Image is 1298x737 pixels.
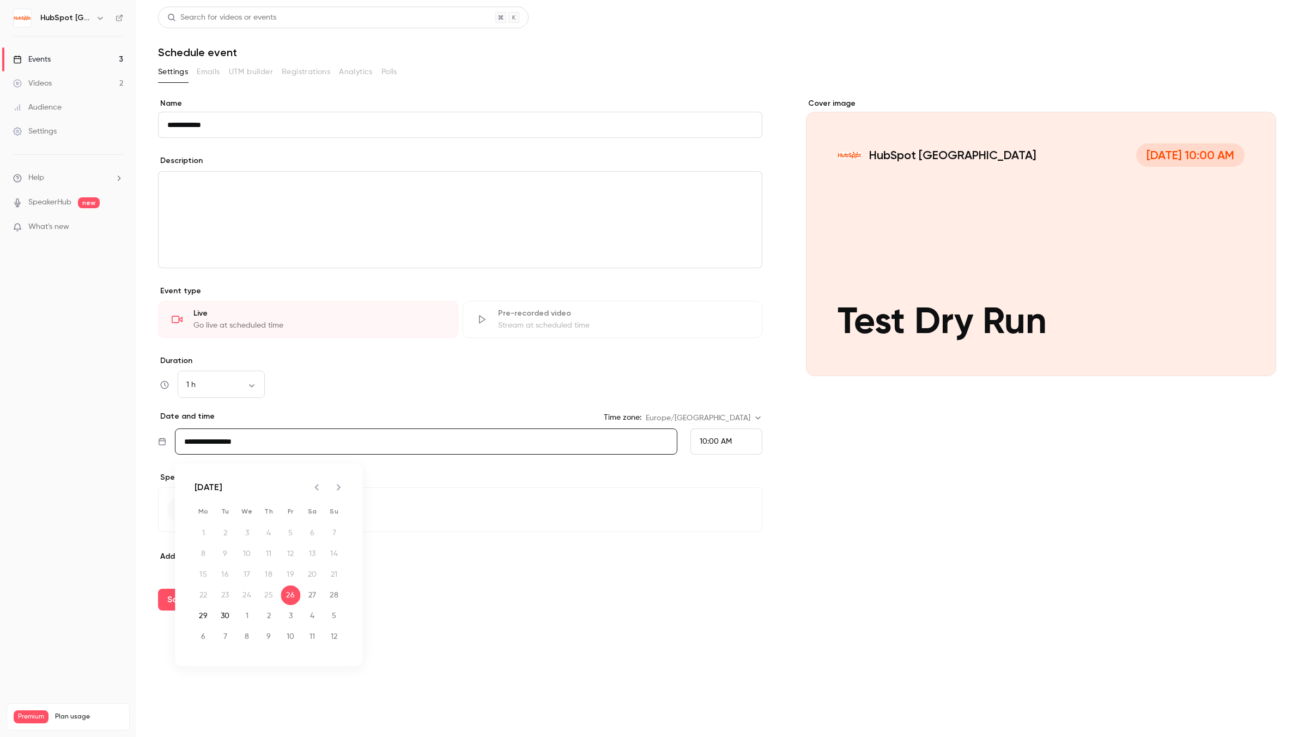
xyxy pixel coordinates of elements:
[193,627,213,647] button: 6
[604,412,641,423] label: Time zone:
[259,627,278,647] button: 9
[324,585,344,605] button: 28
[13,54,51,65] div: Events
[28,221,69,233] span: What's new
[282,67,330,78] span: Registrations
[806,98,1276,376] section: Cover image
[281,606,300,626] button: 3
[339,67,373,78] span: Analytics
[281,585,300,605] button: 26
[158,286,762,297] p: Event type
[259,606,278,626] button: 2
[237,500,257,522] span: Wednesday
[158,98,762,109] label: Name
[158,472,762,483] p: Speakers
[690,428,762,455] div: From
[28,172,44,184] span: Help
[302,606,322,626] button: 4
[178,379,265,390] div: 1 h
[28,197,71,208] a: SpeakerHub
[324,606,344,626] button: 5
[193,308,445,319] div: Live
[13,126,57,137] div: Settings
[327,476,349,498] button: Next month
[259,500,278,522] span: Thursday
[13,172,123,184] li: help-dropdown-opener
[197,67,220,78] span: Emails
[167,12,276,23] div: Search for videos or events
[158,171,762,268] section: description
[215,627,235,647] button: 7
[158,411,215,422] p: Date and time
[381,67,397,78] span: Polls
[158,155,203,166] label: Description
[158,589,197,611] button: Save
[158,46,1276,59] h1: Schedule event
[237,627,257,647] button: 8
[229,67,273,78] span: UTM builder
[160,552,217,561] span: Add to channel
[195,481,222,494] div: [DATE]
[158,355,762,366] label: Duration
[281,500,300,522] span: Friday
[110,222,123,232] iframe: Noticeable Trigger
[302,627,322,647] button: 11
[55,712,123,721] span: Plan usage
[806,98,1276,109] label: Cover image
[193,606,213,626] button: 29
[281,627,300,647] button: 10
[215,500,235,522] span: Tuesday
[193,320,445,331] div: Go live at scheduled time
[324,500,344,522] span: Sunday
[302,500,322,522] span: Saturday
[700,438,732,445] span: 10:00 AM
[158,487,762,532] button: Add speaker
[302,585,322,605] button: 27
[463,301,763,338] div: Pre-recorded videoStream at scheduled time
[646,413,762,424] div: Europe/[GEOGRAPHIC_DATA]
[324,627,344,647] button: 12
[13,78,52,89] div: Videos
[14,9,31,27] img: HubSpot Germany
[78,197,100,208] span: new
[498,320,749,331] div: Stream at scheduled time
[237,606,257,626] button: 1
[215,606,235,626] button: 30
[158,301,458,338] div: LiveGo live at scheduled time
[498,308,749,319] div: Pre-recorded video
[158,63,188,81] button: Settings
[13,102,62,113] div: Audience
[159,172,762,268] div: editor
[14,710,48,723] span: Premium
[193,500,213,522] span: Monday
[40,13,92,23] h6: HubSpot [GEOGRAPHIC_DATA]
